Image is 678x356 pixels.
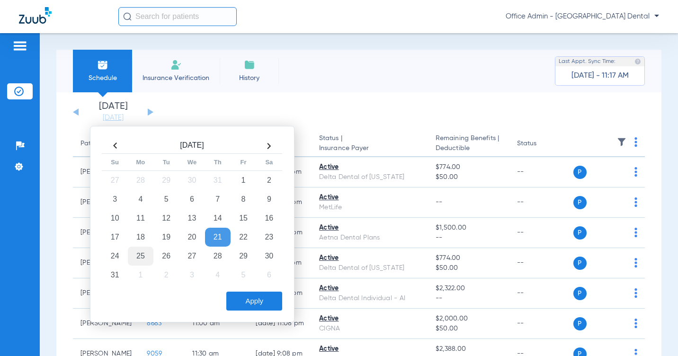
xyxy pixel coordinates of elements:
[573,317,587,330] span: P
[509,187,573,218] td: --
[319,263,420,273] div: Delta Dental of [US_STATE]
[509,157,573,187] td: --
[634,197,637,207] img: group-dot-blue.svg
[634,137,637,147] img: group-dot-blue.svg
[227,73,272,83] span: History
[319,324,420,334] div: CIGNA
[319,203,420,213] div: MetLife
[85,113,142,123] a: [DATE]
[319,253,420,263] div: Active
[19,7,52,24] img: Zuub Logo
[509,278,573,309] td: --
[509,248,573,278] td: --
[12,40,27,52] img: hamburger-icon
[571,71,629,80] span: [DATE] - 11:17 AM
[123,12,132,21] img: Search Icon
[436,314,502,324] span: $2,000.00
[634,58,641,65] img: last sync help info
[436,344,502,354] span: $2,388.00
[436,324,502,334] span: $50.00
[319,233,420,243] div: Aetna Dental Plans
[244,59,255,71] img: History
[559,57,616,66] span: Last Appt. Sync Time:
[319,143,420,153] span: Insurance Payer
[319,172,420,182] div: Delta Dental of [US_STATE]
[506,12,659,21] span: Office Admin - [GEOGRAPHIC_DATA] Dental
[436,172,502,182] span: $50.00
[573,226,587,240] span: P
[97,59,108,71] img: Schedule
[80,139,132,149] div: Patient Name
[617,137,626,147] img: filter.svg
[436,233,502,243] span: --
[170,59,182,71] img: Manual Insurance Verification
[436,223,502,233] span: $1,500.00
[573,257,587,270] span: P
[319,193,420,203] div: Active
[436,263,502,273] span: $50.00
[634,319,637,328] img: group-dot-blue.svg
[634,167,637,177] img: group-dot-blue.svg
[509,131,573,157] th: Status
[634,228,637,237] img: group-dot-blue.svg
[312,131,428,157] th: Status |
[436,199,443,205] span: --
[319,284,420,294] div: Active
[185,309,248,339] td: 11:00 AM
[128,138,256,154] th: [DATE]
[436,143,502,153] span: Deductible
[573,196,587,209] span: P
[436,284,502,294] span: $2,322.00
[118,7,237,26] input: Search for patients
[80,139,122,149] div: Patient Name
[634,288,637,298] img: group-dot-blue.svg
[73,309,139,339] td: [PERSON_NAME]
[634,258,637,267] img: group-dot-blue.svg
[436,253,502,263] span: $774.00
[509,218,573,248] td: --
[248,309,312,339] td: [DATE] 11:08 PM
[139,73,213,83] span: Insurance Verification
[436,162,502,172] span: $774.00
[573,287,587,300] span: P
[319,223,420,233] div: Active
[428,131,509,157] th: Remaining Benefits |
[80,73,125,83] span: Schedule
[226,292,282,311] button: Apply
[573,166,587,179] span: P
[319,294,420,303] div: Delta Dental Individual - AI
[436,294,502,303] span: --
[85,102,142,123] li: [DATE]
[319,314,420,324] div: Active
[319,344,420,354] div: Active
[147,320,161,327] span: 8683
[319,162,420,172] div: Active
[509,309,573,339] td: --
